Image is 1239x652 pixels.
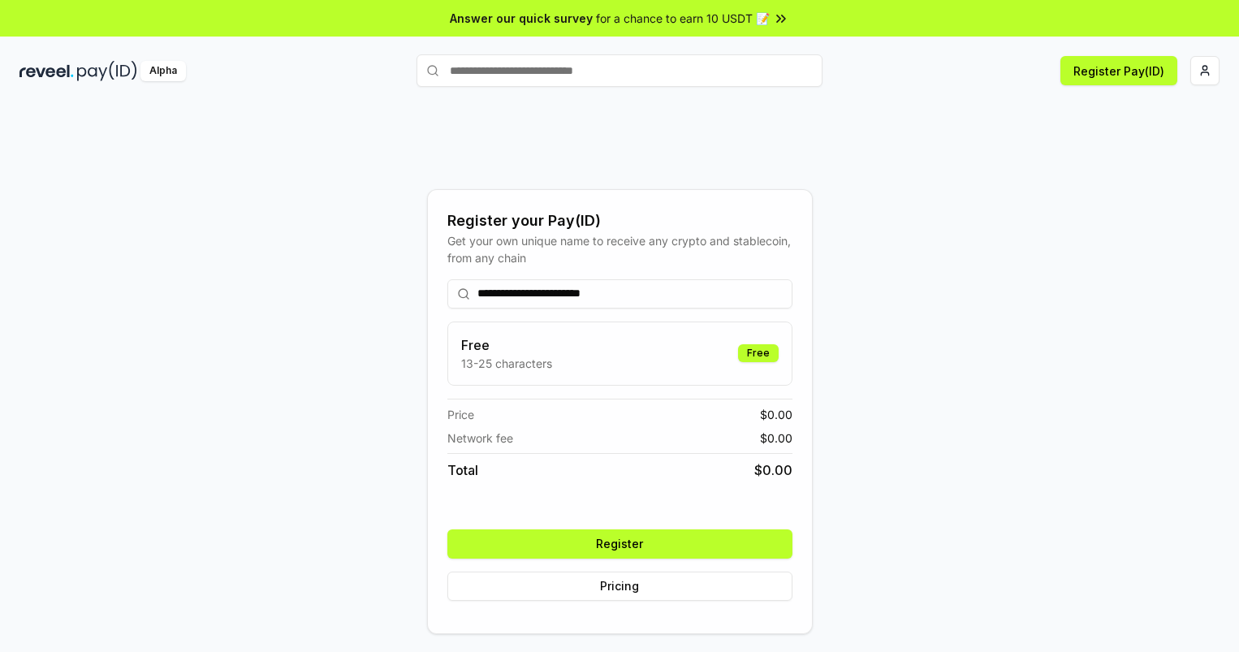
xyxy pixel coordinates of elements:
[461,355,552,372] p: 13-25 characters
[447,406,474,423] span: Price
[447,430,513,447] span: Network fee
[1060,56,1177,85] button: Register Pay(ID)
[450,10,593,27] span: Answer our quick survey
[447,209,792,232] div: Register your Pay(ID)
[140,61,186,81] div: Alpha
[19,61,74,81] img: reveel_dark
[447,232,792,266] div: Get your own unique name to receive any crypto and stablecoin, from any chain
[596,10,770,27] span: for a chance to earn 10 USDT 📝
[754,460,792,480] span: $ 0.00
[447,529,792,559] button: Register
[760,430,792,447] span: $ 0.00
[447,460,478,480] span: Total
[447,572,792,601] button: Pricing
[760,406,792,423] span: $ 0.00
[77,61,137,81] img: pay_id
[738,344,779,362] div: Free
[461,335,552,355] h3: Free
